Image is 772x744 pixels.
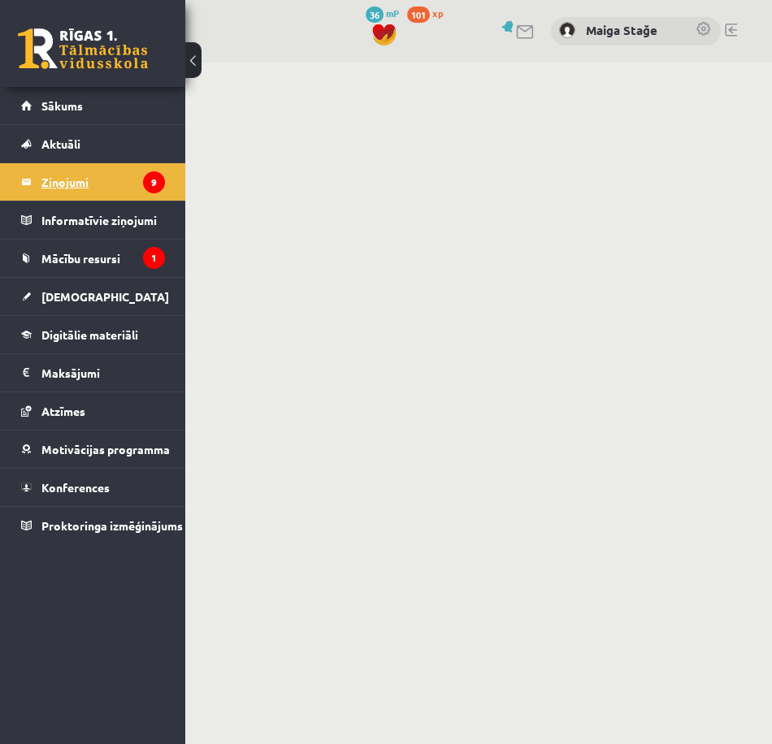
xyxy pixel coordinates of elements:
[41,354,165,391] legend: Maksājumi
[41,289,169,304] span: [DEMOGRAPHIC_DATA]
[21,392,165,430] a: Atzīmes
[21,278,165,315] a: [DEMOGRAPHIC_DATA]
[41,442,170,456] span: Motivācijas programma
[41,518,183,533] span: Proktoringa izmēģinājums
[21,125,165,162] a: Aktuāli
[21,87,165,124] a: Sākums
[21,354,165,391] a: Maksājumi
[41,136,80,151] span: Aktuāli
[41,201,165,239] legend: Informatīvie ziņojumi
[586,21,679,40] a: Maiga Stağe
[407,6,451,19] a: 101 xp
[41,251,120,266] span: Mācību resursi
[407,6,430,23] span: 101
[432,6,443,19] span: xp
[41,480,110,495] span: Konferences
[21,316,165,353] a: Digitālie materiāli
[41,404,85,418] span: Atzīmes
[366,6,399,19] a: 36 mP
[21,240,165,277] a: Mācību resursi
[41,163,165,201] legend: Ziņojumi
[21,430,165,468] a: Motivācijas programma
[366,6,384,23] span: 36
[21,163,165,201] a: Ziņojumi9
[41,98,83,113] span: Sākums
[143,247,165,269] i: 1
[143,171,165,193] i: 9
[21,507,165,544] a: Proktoringa izmēģinājums
[386,6,399,19] span: mP
[21,469,165,506] a: Konferences
[559,22,575,38] img: Maiga Stağe
[18,28,148,69] a: Rīgas 1. Tālmācības vidusskola
[41,327,138,342] span: Digitālie materiāli
[21,201,165,239] a: Informatīvie ziņojumi1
